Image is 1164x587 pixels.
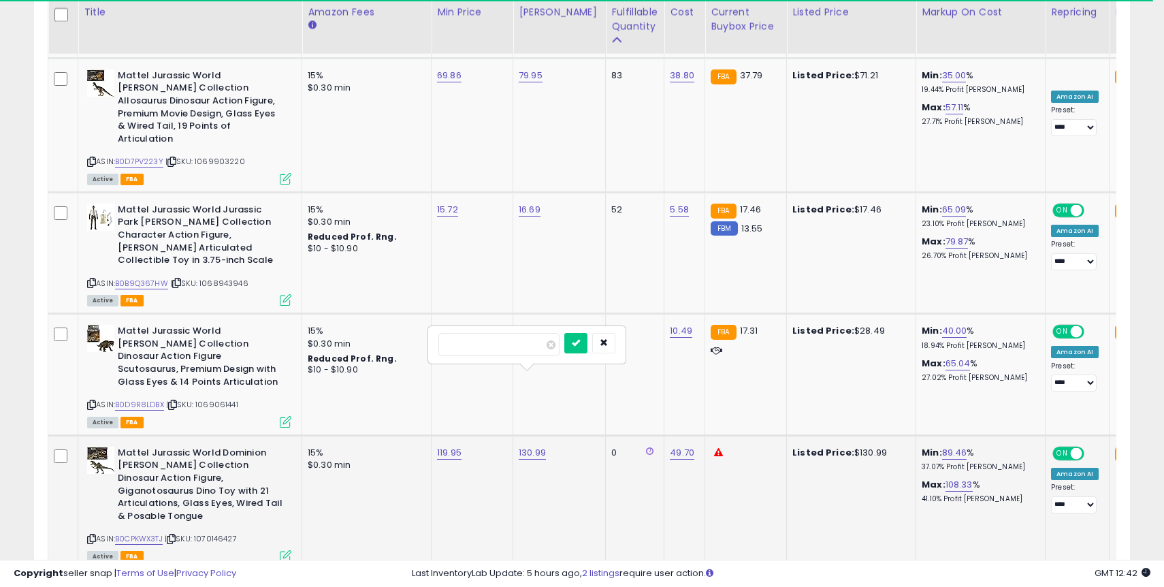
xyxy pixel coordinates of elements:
div: Listed Price [792,5,910,20]
a: 2 listings [582,567,619,580]
a: 108.33 [945,478,973,492]
p: 23.10% Profit [PERSON_NAME] [922,219,1035,229]
b: Max: [922,357,945,370]
div: ASIN: [87,325,291,426]
img: 41D5fHVmQGL._SL40_.jpg [87,325,114,352]
b: Reduced Prof. Rng. [308,231,397,242]
div: % [922,236,1035,261]
div: ASIN: [87,69,291,183]
b: Max: [922,101,945,114]
p: 26.70% Profit [PERSON_NAME] [922,251,1035,261]
div: Fulfillable Quantity [611,5,658,34]
a: 79.95 [519,69,543,82]
span: 2025-09-16 12:42 GMT [1095,567,1150,580]
div: $0.30 min [308,338,421,350]
div: Current Buybox Price [711,5,781,34]
div: Amazon AI [1051,346,1099,358]
a: B0D7PV223Y [115,156,163,168]
img: 51PH+YXZE+L._SL40_.jpg [87,447,114,474]
a: 10.49 [670,324,692,338]
span: FBA [120,417,144,428]
div: Preset: [1051,106,1099,136]
small: FBA [1115,204,1140,219]
div: $10 - $10.90 [308,243,421,255]
small: FBA [1115,447,1140,462]
strong: Copyright [14,567,63,580]
span: All listings currently available for purchase on Amazon [87,417,118,428]
div: [PERSON_NAME] [519,5,600,20]
a: Privacy Policy [176,567,236,580]
div: ASIN: [87,204,291,304]
b: Min: [922,69,942,82]
img: 41UOk7U+DhL._SL40_.jpg [87,69,114,97]
b: Mattel Jurassic World [PERSON_NAME] Collection Dinosaur Action Figure Scutosaurus, Premium Design... [118,325,283,392]
a: 35.00 [942,69,967,82]
p: 27.02% Profit [PERSON_NAME] [922,373,1035,383]
a: 65.09 [942,203,967,217]
div: % [922,447,1035,472]
a: 57.11 [945,101,964,114]
span: FBA [120,295,144,306]
span: | SKU: 1069061441 [166,399,238,410]
div: $0.30 min [308,459,421,471]
b: Listed Price: [792,324,854,337]
div: Preset: [1051,483,1099,513]
span: 17.46 [740,203,762,216]
div: 0 [611,447,653,459]
span: ON [1054,204,1071,216]
div: Amazon AI [1051,91,1099,103]
small: FBA [711,204,736,219]
span: OFF [1082,204,1104,216]
div: % [922,479,1035,504]
a: 89.46 [942,446,967,460]
small: Amazon Fees. [308,20,316,32]
a: 119.95 [437,446,462,460]
a: 5.58 [670,203,689,217]
div: % [922,101,1035,127]
span: | SKU: 1070146427 [165,533,237,544]
div: % [922,69,1035,95]
a: B0CPKWX3TJ [115,533,163,545]
b: Listed Price: [792,446,854,459]
small: FBA [1115,69,1140,84]
a: 22.16 [437,324,459,338]
a: B0D9R8LDBX [115,399,164,411]
a: B0B9Q367HW [115,278,168,289]
small: FBA [1115,325,1140,340]
a: 38.80 [670,69,694,82]
div: $10 - $10.90 [308,364,421,376]
div: 52 [611,204,653,216]
div: Preset: [1051,240,1099,270]
div: seller snap | | [14,567,236,580]
div: $17.46 [792,204,905,216]
b: Min: [922,203,942,216]
div: 15% [308,325,421,337]
span: FBA [120,551,144,562]
span: | SKU: 1069903220 [165,156,245,167]
small: FBA [711,69,736,84]
div: Markup on Cost [922,5,1039,20]
div: % [922,325,1035,350]
div: Amazon AI [1051,468,1099,480]
div: $130.99 [792,447,905,459]
span: 17.31 [740,324,758,337]
div: 16 [611,325,653,337]
b: Min: [922,446,942,459]
a: 65.04 [945,357,971,370]
small: FBM [711,221,737,236]
div: Cost [670,5,699,20]
p: 37.07% Profit [PERSON_NAME] [922,462,1035,472]
a: 40.00 [942,324,967,338]
div: Last InventoryLab Update: 5 hours ago, require user action. [412,567,1151,580]
p: 18.94% Profit [PERSON_NAME] [922,341,1035,351]
span: 13.55 [741,222,763,235]
b: Mattel Jurassic World Jurassic Park [PERSON_NAME] Collection Character Action Figure, [PERSON_NAM... [118,204,283,270]
div: % [922,204,1035,229]
a: 69.86 [437,69,462,82]
a: 49.70 [670,446,694,460]
span: All listings currently available for purchase on Amazon [87,174,118,185]
div: % [922,358,1035,383]
div: Title [84,5,296,20]
div: $0.30 min [308,216,421,228]
a: 15.72 [437,203,458,217]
